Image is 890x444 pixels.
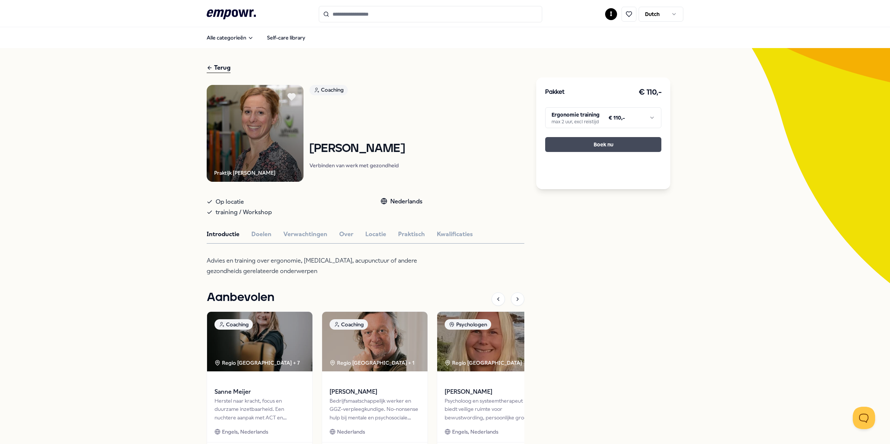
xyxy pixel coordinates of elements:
div: Bedrijfsmaatschappelijk werker en GGZ-verpleegkundige. No-nonsense hulp bij mentale en psychosoci... [330,397,420,422]
p: Verbinden van werk met gezondheid [309,162,405,169]
h3: Pakket [545,88,565,97]
button: Locatie [365,229,386,239]
span: [PERSON_NAME] [330,387,420,397]
button: Boek nu [545,137,661,152]
a: Coaching [309,85,405,98]
span: Nederlands [337,428,365,436]
div: Regio [GEOGRAPHIC_DATA] + 1 [330,359,414,367]
p: Advies en training over ergonomie, [MEDICAL_DATA], acupunctuur of andere gezondheids gerelateerde... [207,256,449,276]
button: Over [339,229,353,239]
div: Terug [207,63,231,73]
img: package image [322,312,427,371]
div: Coaching [309,85,348,95]
button: Kwalificaties [437,229,473,239]
h1: [PERSON_NAME] [309,142,405,155]
span: Engels, Nederlands [452,428,498,436]
button: Introductie [207,229,239,239]
h1: Aanbevolen [207,288,274,307]
div: Regio [GEOGRAPHIC_DATA] + 7 [214,359,300,367]
button: Alle categorieën [201,30,260,45]
img: Product Image [207,85,303,182]
button: I [605,8,617,20]
button: Verwachtingen [283,229,327,239]
span: [PERSON_NAME] [445,387,535,397]
div: Psycholoog en systeemtherapeut biedt veilige ruimte voor bewustwording, persoonlijke groei en men... [445,397,535,422]
input: Search for products, categories or subcategories [319,6,542,22]
span: Op locatie [216,197,244,207]
h3: € 110,- [639,86,662,98]
div: Praktijk [PERSON_NAME] [214,169,276,177]
button: Praktisch [398,229,425,239]
div: Coaching [214,319,253,330]
span: training / Workshop [216,207,272,218]
div: Herstel naar kracht, focus en duurzame inzetbaarheid. Een nuchtere aanpak met ACT en kickboksen d... [214,397,305,422]
iframe: Help Scout Beacon - Open [853,407,875,429]
div: Coaching [330,319,368,330]
img: package image [207,312,312,371]
img: package image [437,312,543,371]
nav: Main [201,30,311,45]
span: Engels, Nederlands [222,428,268,436]
a: Self-care library [261,30,311,45]
span: Sanne Meijer [214,387,305,397]
button: Doelen [251,229,271,239]
div: Regio [GEOGRAPHIC_DATA] [445,359,523,367]
div: Psychologen [445,319,491,330]
div: Nederlands [381,197,422,206]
